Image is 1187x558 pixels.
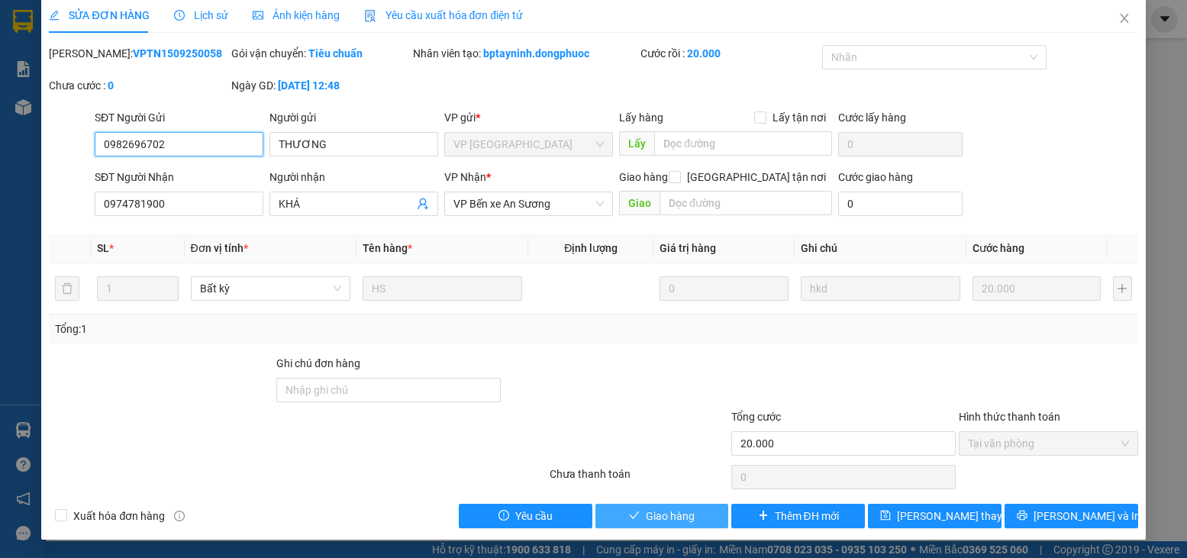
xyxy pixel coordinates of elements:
div: Tổng: 1 [55,321,459,337]
span: check [629,510,640,522]
b: 0 [108,79,114,92]
input: Ghi Chú [801,276,960,301]
div: Nhân viên tạo: [413,45,637,62]
input: VD: Bàn, Ghế [363,276,522,301]
span: Lấy tận nơi [766,109,832,126]
img: icon [364,10,376,22]
span: 01 Võ Văn Truyện, KP.1, Phường 2 [121,46,210,65]
span: Đơn vị tính [191,242,248,254]
b: VPTN1509250058 [133,47,222,60]
span: clock-circle [174,10,185,21]
span: Giao hàng [646,508,695,524]
span: info-circle [174,511,185,521]
span: [PERSON_NAME] thay đổi [897,508,1019,524]
button: delete [55,276,79,301]
span: plus [758,510,769,522]
span: Xuất hóa đơn hàng [67,508,171,524]
span: Tại văn phòng [968,432,1128,455]
input: Cước lấy hàng [838,132,963,156]
span: Yêu cầu xuất hóa đơn điện tử [364,9,524,21]
span: VPAS1509250127 [76,97,160,108]
input: Ghi chú đơn hàng [276,378,501,402]
strong: ĐỒNG PHƯỚC [121,8,209,21]
span: ----------------------------------------- [41,82,187,95]
span: user-add [417,198,429,210]
span: Giao hàng [619,171,668,183]
span: Cước hàng [973,242,1024,254]
div: Gói vận chuyển: [231,45,410,62]
span: Yêu cầu [515,508,553,524]
div: Người nhận [269,169,438,185]
span: [PERSON_NAME]: [5,98,160,108]
label: Hình thức thanh toán [959,411,1060,423]
span: SL [97,242,109,254]
span: save [880,510,891,522]
button: plusThêm ĐH mới [731,504,865,528]
div: Người gửi [269,109,438,126]
span: VP Tây Ninh [453,133,604,156]
label: Cước giao hàng [838,171,913,183]
span: close [1118,12,1131,24]
span: Định lượng [564,242,618,254]
div: Ngày GD: [231,77,410,94]
input: Dọc đường [654,131,831,156]
button: printer[PERSON_NAME] và In [1005,504,1138,528]
div: Chưa thanh toán [548,466,730,492]
div: [PERSON_NAME]: [49,45,227,62]
input: Dọc đường [660,191,831,215]
span: SỬA ĐƠN HÀNG [49,9,149,21]
span: 17:21:02 [DATE] [34,111,93,120]
span: edit [49,10,60,21]
input: 0 [973,276,1101,301]
span: Lấy [619,131,654,156]
button: save[PERSON_NAME] thay đổi [868,504,1002,528]
input: 0 [660,276,788,301]
span: Ảnh kiện hàng [253,9,340,21]
button: plus [1113,276,1131,301]
span: Tên hàng [363,242,412,254]
th: Ghi chú [795,234,966,263]
span: Lịch sử [174,9,228,21]
span: VP Bến xe An Sương [453,192,604,215]
button: exclamation-circleYêu cầu [459,504,592,528]
div: Chưa cước : [49,77,227,94]
span: Giá trị hàng [660,242,716,254]
label: Ghi chú đơn hàng [276,357,360,369]
span: Lấy hàng [619,111,663,124]
img: logo [5,9,73,76]
label: Cước lấy hàng [838,111,906,124]
span: printer [1017,510,1027,522]
span: picture [253,10,263,21]
b: [DATE] 12:48 [278,79,340,92]
span: Thêm ĐH mới [775,508,839,524]
button: checkGiao hàng [595,504,729,528]
div: VP gửi [444,109,613,126]
div: SĐT Người Nhận [95,169,263,185]
span: Bất kỳ [200,277,341,300]
span: exclamation-circle [498,510,509,522]
b: 20.000 [687,47,721,60]
span: Tổng cước [731,411,781,423]
span: In ngày: [5,111,93,120]
b: Tiêu chuẩn [308,47,363,60]
b: bptayninh.dongphuoc [483,47,589,60]
div: Cước rồi : [640,45,819,62]
span: Giao [619,191,660,215]
div: SĐT Người Gửi [95,109,263,126]
span: [PERSON_NAME] và In [1034,508,1140,524]
span: VP Nhận [444,171,486,183]
span: [GEOGRAPHIC_DATA] tận nơi [681,169,832,185]
span: Hotline: 19001152 [121,68,187,77]
input: Cước giao hàng [838,192,963,216]
span: Bến xe [GEOGRAPHIC_DATA] [121,24,205,44]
